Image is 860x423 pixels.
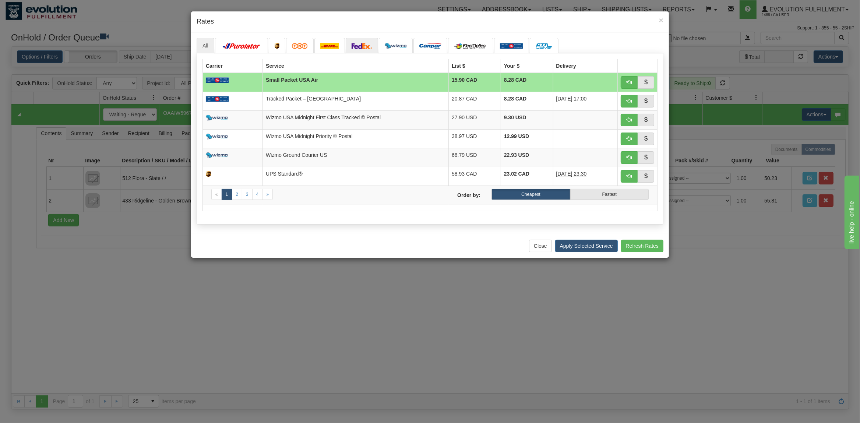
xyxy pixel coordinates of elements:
td: Small Packet USA Air [263,73,449,92]
td: 8.28 CAD [501,73,553,92]
img: CarrierLogo_10182.png [454,43,487,49]
img: tnt.png [292,43,308,49]
img: Canada_post.png [206,77,229,83]
a: Previous [211,189,222,200]
img: purolator.png [221,43,262,49]
img: wizmo.png [206,134,228,140]
a: Next [262,189,273,200]
button: Apply Selected Service [555,240,618,252]
img: ups.png [206,171,211,177]
iframe: chat widget [843,174,859,249]
th: Carrier [203,59,263,73]
img: campar.png [419,43,441,49]
td: 12.99 USD [501,129,553,148]
img: Canada_post.png [500,43,523,49]
td: 5 Days [553,92,617,110]
button: Close [529,240,552,252]
label: Fastest [570,189,649,200]
th: Delivery [553,59,617,73]
a: 1 [222,189,232,200]
img: wizmo.png [206,115,228,121]
span: × [659,16,663,24]
span: » [266,192,269,197]
td: Wizmo USA Midnight First Class Tracked © Postal [263,110,449,129]
td: 8.28 CAD [501,92,553,110]
img: FedEx.png [352,43,372,49]
span: « [215,192,218,197]
td: 68.79 USD [449,148,501,167]
td: Wizmo Ground Courier US [263,148,449,167]
img: dhl.png [320,43,339,49]
div: live help - online [6,4,68,13]
img: ups.png [275,43,280,49]
td: 27.90 USD [449,110,501,129]
td: 38.97 USD [449,129,501,148]
span: [DATE] 17:00 [556,96,587,102]
label: Cheapest [491,189,570,200]
img: CarrierLogo_10191.png [536,43,553,49]
button: Close [659,16,663,24]
a: 4 [252,189,263,200]
a: 3 [242,189,253,200]
td: 9.30 USD [501,110,553,129]
td: Tracked Packet – [GEOGRAPHIC_DATA] [263,92,449,110]
td: 58.93 CAD [449,167,501,186]
img: Canada_post.png [206,96,229,102]
a: All [197,38,214,53]
th: Your $ [501,59,553,73]
td: UPS Standard® [263,167,449,186]
td: 20.87 CAD [449,92,501,110]
th: List $ [449,59,501,73]
td: 15.90 CAD [449,73,501,92]
th: Service [263,59,449,73]
span: [DATE] 23:30 [556,171,587,177]
td: Wizmo USA Midnight Priority © Postal [263,129,449,148]
button: Refresh Rates [621,240,663,252]
td: 23.02 CAD [501,167,553,186]
label: Order by: [430,189,486,199]
h4: Rates [197,17,663,27]
td: 22.93 USD [501,148,553,167]
td: 3 Days [553,167,617,186]
img: wizmo.png [206,152,228,158]
img: wizmo.png [385,43,407,49]
a: 2 [232,189,242,200]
